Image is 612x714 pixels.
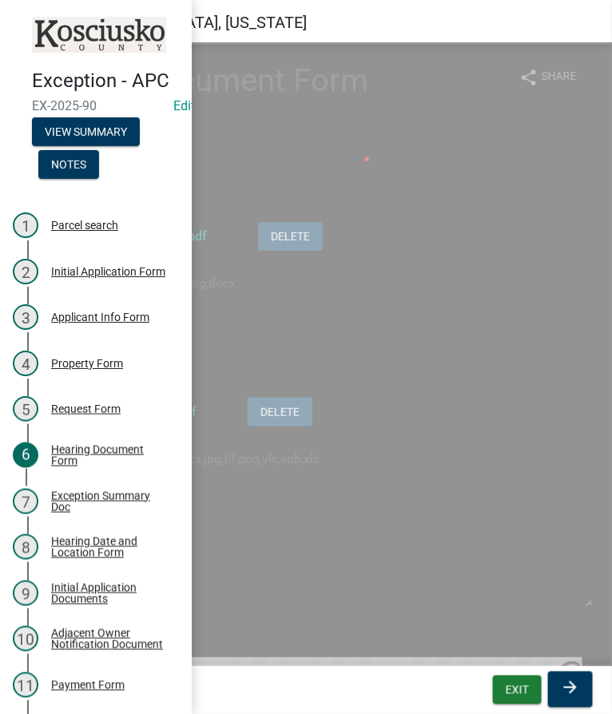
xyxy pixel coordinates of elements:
[548,672,593,708] button: arrow_forward
[38,160,99,173] wm-modal-confirm: Notes
[13,672,38,698] div: 11
[51,266,165,277] div: Initial Application Form
[258,230,323,245] wm-modal-confirm: Delete Document
[32,117,140,146] button: View Summary
[32,17,166,53] img: Kosciusko County, Indiana
[38,150,99,179] button: Notes
[51,444,166,466] div: Hearing Document Form
[258,222,323,251] button: Delete
[51,536,166,558] div: Hearing Date and Location Form
[51,311,149,323] div: Applicant Info Form
[51,358,123,369] div: Property Form
[32,69,179,93] h4: Exception - APC
[13,442,38,468] div: 6
[19,156,369,167] label: Upload all hearing documents (site plan, lono, other support docs):
[13,489,38,514] div: 7
[519,68,538,87] i: share
[51,628,166,650] div: Adjacent Owner Notification Document
[51,220,118,231] div: Parcel search
[493,676,542,704] button: Exit
[173,98,195,113] wm-modal-confirm: Edit Application Number
[51,582,166,605] div: Initial Application Documents
[561,678,580,697] i: arrow_forward
[248,398,312,426] button: Delete
[13,396,38,422] div: 5
[542,68,577,87] span: Share
[51,403,121,415] div: Request Form
[13,581,38,606] div: 9
[13,351,38,376] div: 4
[51,490,166,513] div: Exception Summary Doc
[13,259,38,284] div: 2
[19,61,368,100] h1: Hearing Document Form
[51,680,125,691] div: Payment Form
[19,506,593,529] label: If there were previous hearings relevant to new petition list the case numbers (if relevant pull ...
[13,626,38,652] div: 10
[13,212,38,238] div: 1
[248,406,312,421] wm-modal-confirm: Delete Document
[32,98,167,113] span: EX-2025-90
[13,534,38,560] div: 8
[13,304,38,330] div: 3
[32,127,140,140] wm-modal-confirm: Summary
[173,98,195,113] a: Edit
[507,61,590,93] button: shareShare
